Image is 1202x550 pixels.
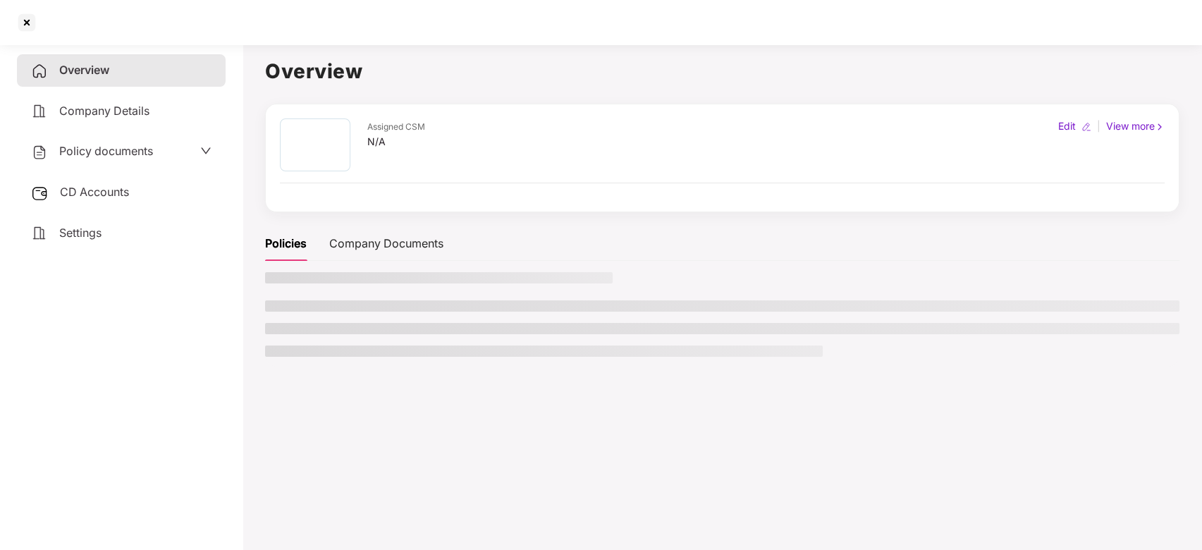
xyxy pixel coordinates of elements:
span: CD Accounts [60,185,129,199]
img: svg+xml;base64,PHN2ZyB4bWxucz0iaHR0cDovL3d3dy53My5vcmcvMjAwMC9zdmciIHdpZHRoPSIyNCIgaGVpZ2h0PSIyNC... [31,63,48,80]
div: View more [1103,118,1167,134]
span: Overview [59,63,109,77]
img: editIcon [1081,122,1091,132]
div: Assigned CSM [367,121,425,134]
div: N/A [367,134,425,149]
img: rightIcon [1155,122,1165,132]
div: | [1094,118,1103,134]
span: Policy documents [59,144,153,158]
div: Company Documents [329,235,443,252]
div: Edit [1055,118,1079,134]
img: svg+xml;base64,PHN2ZyB3aWR0aD0iMjUiIGhlaWdodD0iMjQiIHZpZXdCb3g9IjAgMCAyNSAyNCIgZmlsbD0ibm9uZSIgeG... [31,185,49,202]
span: Company Details [59,104,149,118]
img: svg+xml;base64,PHN2ZyB4bWxucz0iaHR0cDovL3d3dy53My5vcmcvMjAwMC9zdmciIHdpZHRoPSIyNCIgaGVpZ2h0PSIyNC... [31,103,48,120]
div: Policies [265,235,307,252]
h1: Overview [265,56,1179,87]
span: Settings [59,226,102,240]
img: svg+xml;base64,PHN2ZyB4bWxucz0iaHR0cDovL3d3dy53My5vcmcvMjAwMC9zdmciIHdpZHRoPSIyNCIgaGVpZ2h0PSIyNC... [31,144,48,161]
img: svg+xml;base64,PHN2ZyB4bWxucz0iaHR0cDovL3d3dy53My5vcmcvMjAwMC9zdmciIHdpZHRoPSIyNCIgaGVpZ2h0PSIyNC... [31,225,48,242]
span: down [200,145,211,157]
